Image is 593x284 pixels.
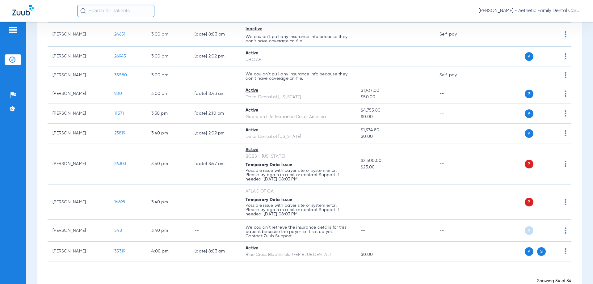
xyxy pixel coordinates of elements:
span: 35319 [114,249,125,253]
img: x.svg [551,161,557,167]
img: x.svg [551,248,557,254]
td: [PERSON_NAME] [48,84,109,104]
img: group-dot-blue.svg [565,91,566,97]
p: Possible issue with payer site or system error. Please try again in a bit or contact Support if n... [246,168,351,181]
div: BCBS - [US_STATE] [246,153,351,160]
img: group-dot-blue.svg [565,31,566,37]
div: Active [246,245,351,252]
td: 3:40 PM [146,124,190,143]
td: 3:40 PM [146,185,190,220]
span: Temporary Data Issue [246,198,292,202]
td: 4:00 PM [146,242,190,261]
iframe: Chat Widget [562,254,593,284]
span: $0.00 [361,252,429,258]
td: 3:00 PM [146,66,190,84]
td: [PERSON_NAME] [48,23,109,47]
td: [PERSON_NAME] [48,124,109,143]
td: 3:00 PM [146,23,190,47]
td: [PERSON_NAME] [48,220,109,242]
td: [PERSON_NAME] [48,66,109,84]
div: Inactive [246,26,351,32]
span: 24651 [114,32,125,36]
img: x.svg [551,110,557,117]
span: Temporary Data Issue [246,163,292,167]
td: -- [435,124,476,143]
p: We couldn’t pull any insurance info because they don’t have coverage on file. [246,35,351,43]
span: 548 [114,228,122,233]
span: 16698 [114,200,125,204]
td: Self-pay [435,23,476,47]
td: 3:40 PM [146,220,190,242]
span: P [525,90,533,98]
td: -- [190,220,241,242]
span: -- [361,54,365,58]
span: 11571 [114,111,124,116]
span: 26945 [114,54,126,58]
div: Delta Dental of [US_STATE] [246,134,351,140]
span: S [537,247,546,256]
img: x.svg [551,72,557,78]
img: Zuub Logo [12,5,34,15]
span: $1,937.00 [361,87,429,94]
td: 3:00 PM [146,84,190,104]
td: [DATE] 2:10 PM [190,104,241,124]
span: 26303 [114,162,126,166]
span: $50.00 [361,94,429,100]
img: x.svg [551,91,557,97]
span: P [525,226,533,235]
div: Guardian Life Insurance Co. of America [246,114,351,120]
td: 3:40 PM [146,143,190,185]
img: group-dot-blue.svg [565,53,566,59]
span: P [525,129,533,138]
td: -- [435,47,476,66]
td: [PERSON_NAME] [48,242,109,261]
img: x.svg [551,199,557,205]
td: 3:00 PM [146,47,190,66]
td: -- [190,185,241,220]
div: Active [246,147,351,153]
span: $2,500.00 [361,158,429,164]
div: Active [246,127,351,134]
p: We couldn’t retrieve the insurance details for this patient because the payer isn’t set up yet. C... [246,225,351,238]
img: group-dot-blue.svg [565,161,566,167]
td: 3:30 PM [146,104,190,124]
span: $1,974.80 [361,127,429,134]
div: Active [246,50,351,57]
div: Active [246,107,351,114]
div: Delta Dental of [US_STATE] [246,94,351,100]
span: $4,755.80 [361,107,429,114]
p: Possible issue with payer site or system error. Please try again in a bit or contact Support if n... [246,203,351,216]
span: -- [361,200,365,204]
img: group-dot-blue.svg [565,248,566,254]
span: P [525,52,533,61]
img: group-dot-blue.svg [565,130,566,136]
td: [PERSON_NAME] [48,143,109,185]
div: AFLAC OF GA [246,188,351,195]
span: [PERSON_NAME] - Aethetic Family Dental Care ([GEOGRAPHIC_DATA]) [479,8,581,14]
td: Self-pay [435,66,476,84]
span: $25.00 [361,164,429,171]
td: [DATE] 2:02 PM [190,47,241,66]
td: -- [435,242,476,261]
span: -- [361,73,365,77]
span: 35580 [114,73,127,77]
img: x.svg [551,31,557,37]
span: -- [361,245,429,252]
img: Search Icon [80,8,86,14]
td: -- [435,104,476,124]
span: 23819 [114,131,125,135]
td: [DATE] 8:43 AM [190,84,241,104]
td: -- [435,220,476,242]
td: [DATE] 8:03 AM [190,242,241,261]
div: Blue Cross Blue Shield (FEP BLUE DENTAL) [246,252,351,258]
span: P [525,247,533,256]
span: 980 [114,91,122,96]
td: -- [435,185,476,220]
div: Active [246,87,351,94]
div: UHC API [246,57,351,63]
p: We couldn’t pull any insurance info because they don’t have coverage on file. [246,72,351,81]
td: -- [190,66,241,84]
td: [DATE] 8:03 PM [190,23,241,47]
span: -- [361,228,365,233]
